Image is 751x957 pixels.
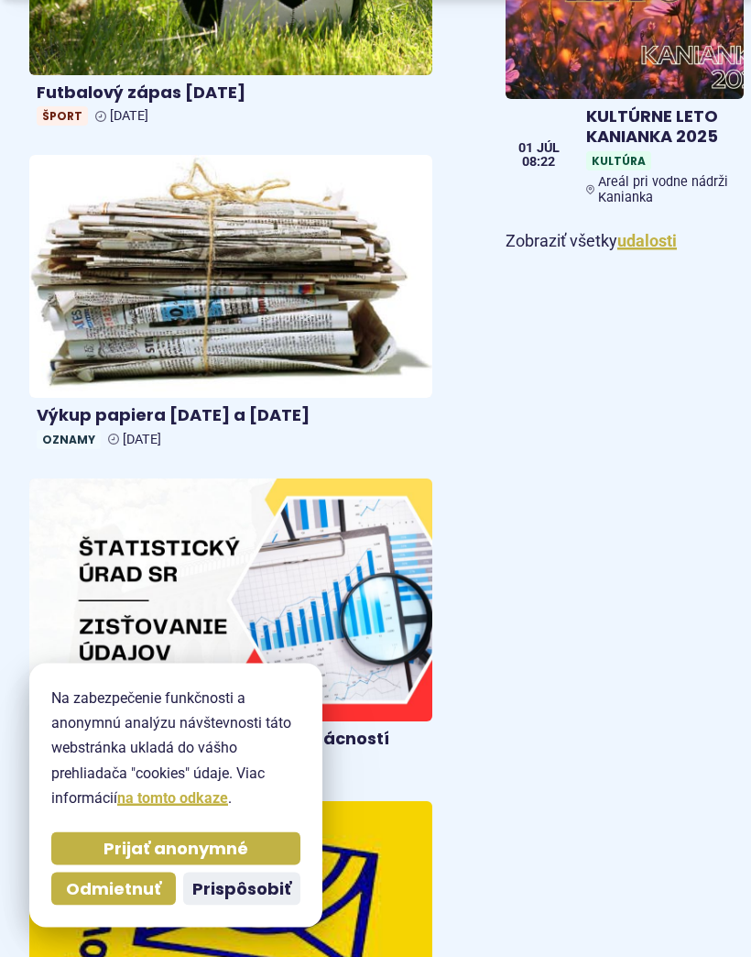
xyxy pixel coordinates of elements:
[617,232,677,251] a: Zobraziť všetky udalosti
[586,107,736,148] h4: KULTÚRNE LETO KANIANKA 2025
[598,175,736,206] span: Areál pri vodne nádrži Kanianka
[518,143,533,156] span: 01
[192,879,291,900] span: Prispôsobiť
[586,152,651,171] span: Kultúra
[37,431,101,450] span: Oznamy
[506,228,722,257] p: Zobraziť všetky
[110,109,148,125] span: [DATE]
[29,156,432,457] a: Výkup papiera [DATE] a [DATE] Oznamy [DATE]
[51,832,300,865] button: Prijať anonymné
[51,686,300,810] p: Na zabezpečenie funkčnosti a anonymnú analýzu návštevnosti táto webstránka ukladá do vášho prehli...
[37,406,425,427] h4: Výkup papiera [DATE] a [DATE]
[117,789,228,807] a: na tomto odkaze
[66,879,161,900] span: Odmietnuť
[103,839,248,860] span: Prijať anonymné
[37,83,425,104] h4: Futbalový zápas [DATE]
[51,873,176,906] button: Odmietnuť
[518,157,560,170] span: 08:22
[29,479,432,781] a: ŠÚSR – Zisťovanie o mobilite domácností Obecný rozhlas [DATE]
[537,143,560,156] span: júl
[37,107,88,126] span: Šport
[183,873,300,906] button: Prispôsobiť
[123,433,161,448] span: [DATE]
